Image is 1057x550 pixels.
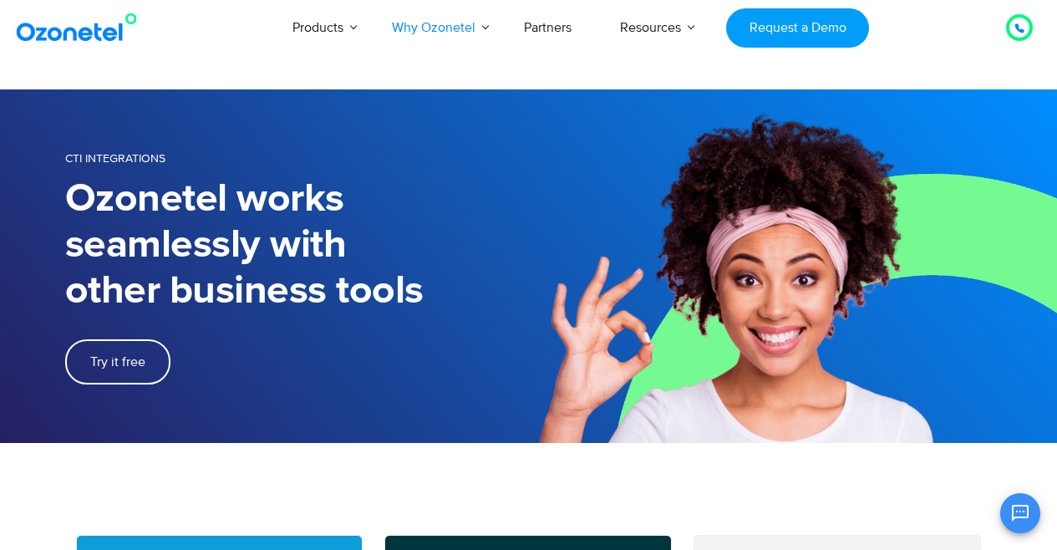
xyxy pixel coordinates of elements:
a: Try it free [65,339,170,384]
span: Try it free [90,355,145,369]
button: Open chat [1000,493,1040,533]
a: Request a Demo [726,8,869,48]
h1: Ozonetel works seamlessly with other business tools [65,176,529,314]
span: CTI Integrations [65,151,165,166]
